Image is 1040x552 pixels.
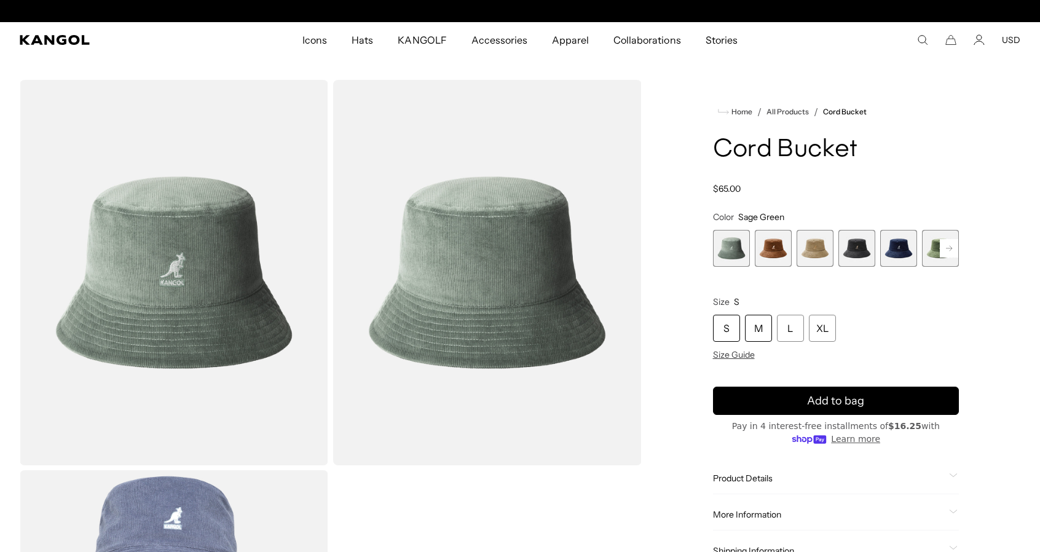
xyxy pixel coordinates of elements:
span: Color [713,211,734,223]
a: Home [718,106,752,117]
div: 3 of 9 [797,230,833,267]
a: Accessories [459,22,540,58]
summary: Search here [917,34,928,45]
a: Hats [339,22,385,58]
span: Home [729,108,752,116]
div: 2 of 9 [755,230,792,267]
span: Stories [706,22,738,58]
a: Cord Bucket [823,108,867,116]
span: Icons [302,22,327,58]
label: Sage Green [713,230,750,267]
li: / [752,104,762,119]
h1: Cord Bucket [713,136,959,164]
button: Add to bag [713,387,959,415]
div: 2 of 2 [393,6,647,16]
li: / [809,104,818,119]
span: Size [713,296,730,307]
a: Apparel [540,22,601,58]
a: Collaborations [601,22,693,58]
label: Wood [755,230,792,267]
div: 1 of 9 [713,230,750,267]
span: More Information [713,509,945,520]
span: $65.00 [713,183,741,194]
span: Size Guide [713,349,755,360]
img: color-sage-green [333,80,642,465]
span: S [734,296,739,307]
div: Announcement [393,6,647,16]
nav: breadcrumbs [713,104,959,119]
a: Kangol [20,35,200,45]
div: XL [809,315,836,342]
a: KANGOLF [385,22,459,58]
div: 5 of 9 [880,230,917,267]
span: Product Details [713,473,945,484]
div: 6 of 9 [922,230,959,267]
span: Sage Green [738,211,784,223]
span: Hats [352,22,373,58]
button: Cart [945,34,956,45]
div: S [713,315,740,342]
label: Black [838,230,875,267]
label: Beige [797,230,833,267]
span: Collaborations [613,22,680,58]
label: Olive [922,230,959,267]
slideshow-component: Announcement bar [393,6,647,16]
a: Account [974,34,985,45]
a: Icons [290,22,339,58]
a: Stories [693,22,750,58]
span: Add to bag [807,393,864,409]
label: Navy [880,230,917,267]
a: All Products [766,108,809,116]
span: KANGOLF [398,22,446,58]
span: Apparel [552,22,589,58]
div: L [777,315,804,342]
div: M [745,315,772,342]
img: color-sage-green [20,80,328,465]
div: 4 of 9 [838,230,875,267]
span: Accessories [471,22,527,58]
button: USD [1002,34,1020,45]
